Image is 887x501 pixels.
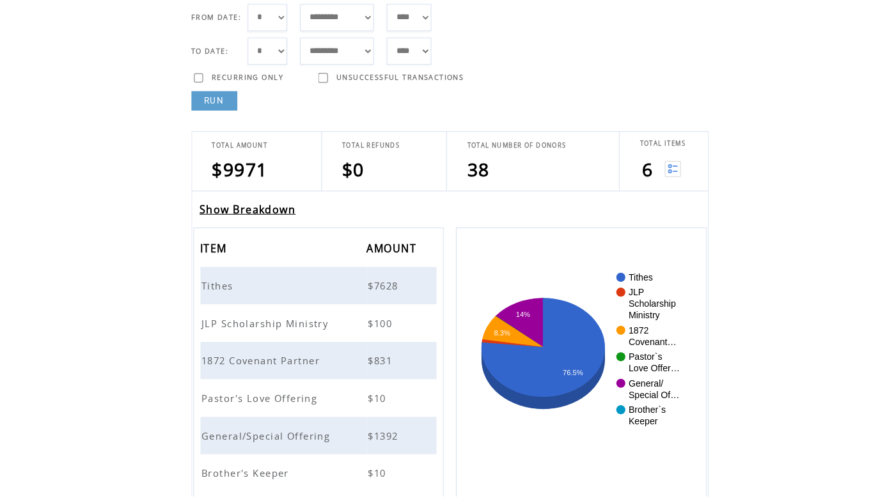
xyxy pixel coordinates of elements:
[622,410,659,420] text: Brother`s
[622,294,637,304] text: JLP
[462,150,560,158] span: TOTAL NUMBER OF DONORS
[189,23,239,32] span: FROM DATE:
[200,397,317,410] span: Pastor's Love Offering
[198,246,228,270] span: ITEM
[364,323,391,336] span: $100
[622,317,652,327] text: Ministry
[462,166,484,190] span: 38
[510,317,524,325] text: 14%
[363,246,415,270] span: AMOUNT
[622,343,669,353] text: Covenant…
[200,323,328,335] a: JLP Scholarship Ministry
[200,360,320,373] span: 1872 Covenant Partner
[471,274,679,465] svg: A chart.
[622,369,672,380] text: Love Offer…
[622,279,646,289] text: Tithes
[364,360,391,373] span: $831
[200,435,330,446] a: General/Special Offering
[364,397,385,410] span: $10
[200,323,328,336] span: JLP Scholarship Ministry
[200,286,234,298] a: Tithes
[189,56,226,65] span: TO DATE:
[363,252,415,259] a: AMOUNT
[333,82,459,91] span: UNSUCCESSFUL TRANSACTIONS
[657,169,673,185] img: View list
[364,286,397,299] span: $7628
[338,150,395,158] span: TOTAL REFUNDS
[364,435,397,447] span: $1392
[198,252,228,259] a: ITEM
[622,358,655,368] text: Pastor`s
[200,472,289,483] a: Brother's Keeper
[210,166,265,190] span: $9971
[200,286,234,299] span: Tithes
[200,435,330,447] span: General/Special Offering
[200,360,320,372] a: 1872 Covenant Partner
[364,472,385,484] span: $10
[189,100,235,119] a: RUN
[200,472,289,484] span: Brother's Keeper
[634,166,645,190] span: 6
[210,150,265,158] span: TOTAL AMOUNT
[622,305,668,316] text: Scholarship
[198,210,293,224] a: Show Breakdown
[622,332,641,342] text: 1872
[489,335,505,343] text: 8.3%
[200,397,317,409] a: Pastor's Love Offering
[632,148,678,156] span: TOTAL ITEMS
[338,166,361,190] span: $0
[622,384,656,394] text: General/
[557,374,577,382] text: 76.5%
[209,82,280,91] span: RECURRING ONLY
[622,396,672,406] text: Special Of…
[622,422,650,432] text: Keeper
